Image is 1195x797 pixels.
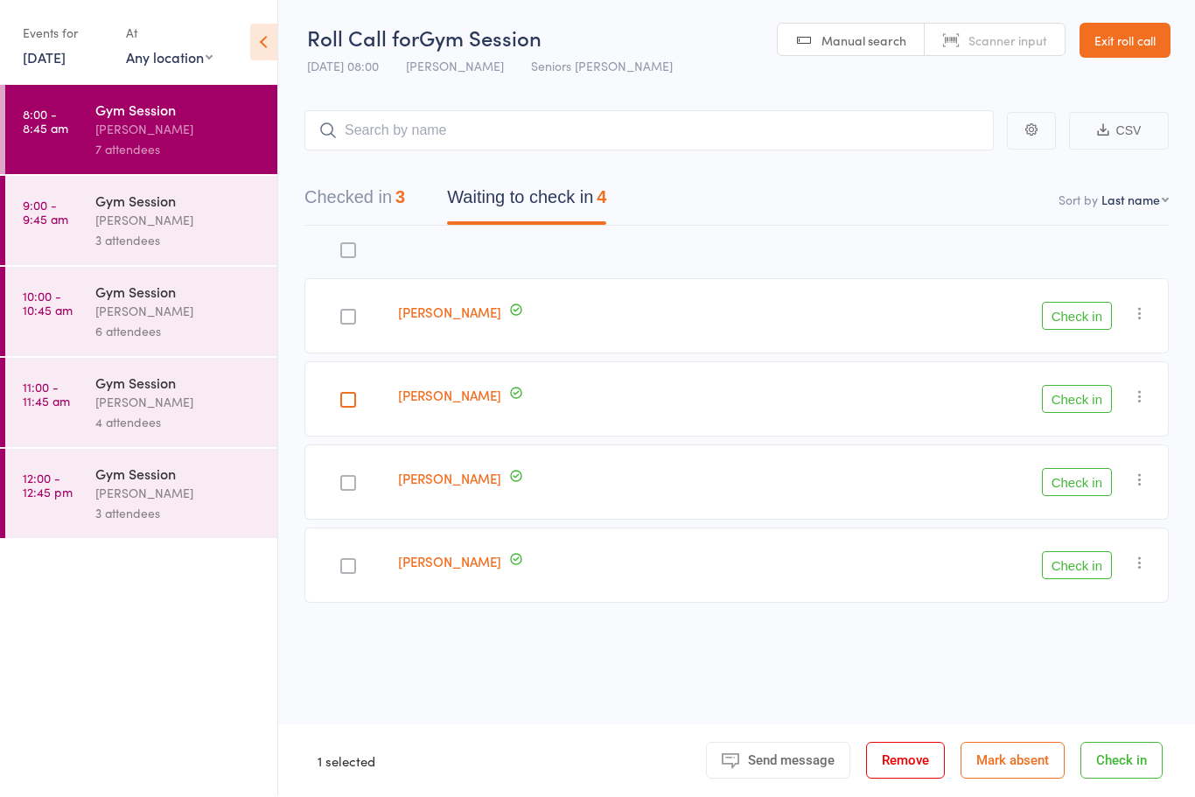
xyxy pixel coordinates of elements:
[1080,743,1163,780] button: Check in
[95,484,262,504] div: [PERSON_NAME]
[95,120,262,140] div: [PERSON_NAME]
[395,188,405,207] div: 3
[126,48,213,67] div: Any location
[5,359,277,448] a: 11:00 -11:45 amGym Session[PERSON_NAME]4 attendees
[23,472,73,500] time: 12:00 - 12:45 pm
[1080,24,1171,59] a: Exit roll call
[1042,303,1112,331] button: Check in
[406,58,504,75] span: [PERSON_NAME]
[748,753,835,769] span: Send message
[866,743,945,780] button: Remove
[23,48,66,67] a: [DATE]
[1042,552,1112,580] button: Check in
[1069,113,1169,150] button: CSV
[447,179,606,226] button: Waiting to check in4
[23,199,68,227] time: 9:00 - 9:45 am
[95,322,262,342] div: 6 attendees
[23,381,70,409] time: 11:00 - 11:45 am
[821,32,906,50] span: Manual search
[5,450,277,539] a: 12:00 -12:45 pmGym Session[PERSON_NAME]3 attendees
[304,179,405,226] button: Checked in3
[419,24,542,52] span: Gym Session
[95,504,262,524] div: 3 attendees
[95,393,262,413] div: [PERSON_NAME]
[23,19,108,48] div: Events for
[597,188,606,207] div: 4
[95,192,262,211] div: Gym Session
[398,553,501,571] a: [PERSON_NAME]
[1101,192,1160,209] div: Last name
[95,140,262,160] div: 7 attendees
[23,108,68,136] time: 8:00 - 8:45 am
[531,58,673,75] span: Seniors [PERSON_NAME]
[95,231,262,251] div: 3 attendees
[398,304,501,322] a: [PERSON_NAME]
[5,177,277,266] a: 9:00 -9:45 amGym Session[PERSON_NAME]3 attendees
[23,290,73,318] time: 10:00 - 10:45 am
[95,374,262,393] div: Gym Session
[95,101,262,120] div: Gym Session
[95,211,262,231] div: [PERSON_NAME]
[968,32,1047,50] span: Scanner input
[5,268,277,357] a: 10:00 -10:45 amGym Session[PERSON_NAME]6 attendees
[1059,192,1098,209] label: Sort by
[95,465,262,484] div: Gym Session
[398,470,501,488] a: [PERSON_NAME]
[126,19,213,48] div: At
[95,283,262,302] div: Gym Session
[95,302,262,322] div: [PERSON_NAME]
[307,24,419,52] span: Roll Call for
[1042,386,1112,414] button: Check in
[398,387,501,405] a: [PERSON_NAME]
[95,413,262,433] div: 4 attendees
[961,743,1065,780] button: Mark absent
[307,58,379,75] span: [DATE] 08:00
[706,743,850,780] button: Send message
[304,111,994,151] input: Search by name
[1042,469,1112,497] button: Check in
[5,86,277,175] a: 8:00 -8:45 amGym Session[PERSON_NAME]7 attendees
[318,743,375,780] div: 1 selected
